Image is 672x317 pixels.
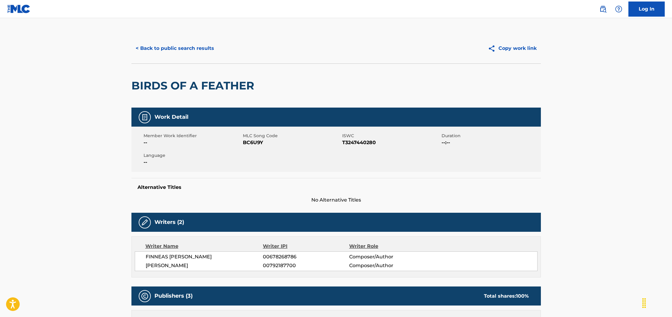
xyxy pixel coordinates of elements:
[615,5,622,13] img: help
[613,3,625,15] div: Help
[243,139,341,146] span: BC6U9Y
[154,114,188,121] h5: Work Detail
[342,133,440,139] span: ISWC
[342,139,440,146] span: T3247440280
[144,159,241,166] span: --
[131,41,218,56] button: < Back to public search results
[141,114,148,121] img: Work Detail
[144,133,241,139] span: Member Work Identifier
[639,294,649,312] div: Drag
[488,45,498,52] img: Copy work link
[628,2,665,17] a: Log In
[349,262,428,269] span: Composer/Author
[131,79,257,92] h2: BIRDS OF A FEATHER
[597,3,609,15] a: Public Search
[442,139,539,146] span: --:--
[642,288,672,317] iframe: Chat Widget
[484,41,541,56] button: Copy work link
[349,243,428,250] div: Writer Role
[146,262,263,269] span: [PERSON_NAME]
[154,293,193,299] h5: Publishers (3)
[145,243,263,250] div: Writer Name
[263,253,349,260] span: 00678268786
[131,196,541,204] span: No Alternative Titles
[141,219,148,226] img: Writers
[599,5,607,13] img: search
[7,5,31,13] img: MLC Logo
[263,243,349,250] div: Writer IPI
[144,139,241,146] span: --
[154,219,184,226] h5: Writers (2)
[141,293,148,300] img: Publishers
[442,133,539,139] span: Duration
[484,293,529,300] div: Total shares:
[137,184,535,190] h5: Alternative Titles
[349,253,428,260] span: Composer/Author
[263,262,349,269] span: 00792187700
[243,133,341,139] span: MLC Song Code
[146,253,263,260] span: FINNEAS [PERSON_NAME]
[144,152,241,159] span: Language
[516,293,529,299] span: 100 %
